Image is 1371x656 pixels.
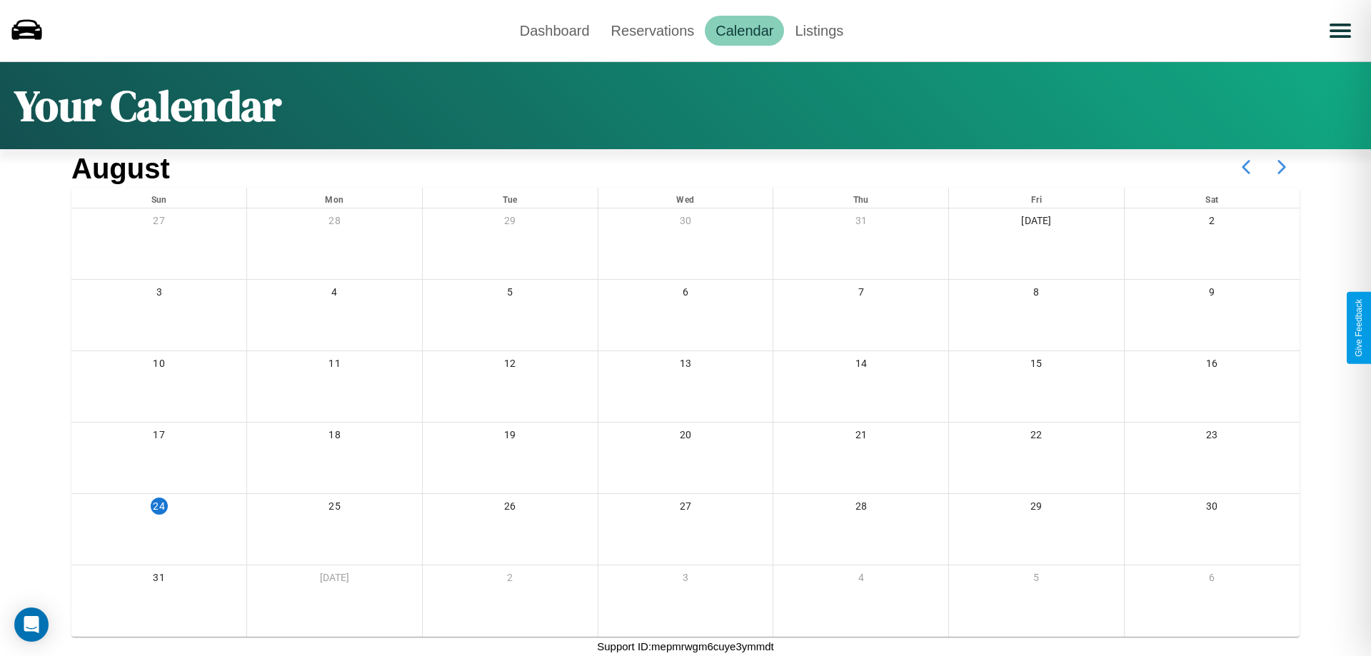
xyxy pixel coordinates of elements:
[1125,565,1300,595] div: 6
[773,423,948,452] div: 21
[949,494,1124,523] div: 29
[71,565,246,595] div: 31
[247,208,422,238] div: 28
[423,494,598,523] div: 26
[949,423,1124,452] div: 22
[14,607,49,642] div: Open Intercom Messenger
[601,16,705,46] a: Reservations
[423,280,598,309] div: 5
[71,188,246,208] div: Sun
[1125,280,1300,309] div: 9
[247,188,422,208] div: Mon
[773,208,948,238] div: 31
[598,494,773,523] div: 27
[423,565,598,595] div: 2
[773,188,948,208] div: Thu
[949,565,1124,595] div: 5
[247,565,422,595] div: [DATE]
[1354,299,1364,357] div: Give Feedback
[247,423,422,452] div: 18
[597,637,774,656] p: Support ID: mepmrwgm6cuye3ymmdt
[247,351,422,380] div: 11
[784,16,854,46] a: Listings
[598,423,773,452] div: 20
[509,16,601,46] a: Dashboard
[705,16,784,46] a: Calendar
[423,208,598,238] div: 29
[1125,494,1300,523] div: 30
[14,76,281,135] h1: Your Calendar
[247,494,422,523] div: 25
[423,423,598,452] div: 19
[71,280,246,309] div: 3
[1125,208,1300,238] div: 2
[423,351,598,380] div: 12
[71,153,170,185] h2: August
[1320,11,1360,51] button: Open menu
[71,351,246,380] div: 10
[151,498,168,515] div: 24
[773,280,948,309] div: 7
[1125,188,1300,208] div: Sat
[1125,351,1300,380] div: 16
[598,565,773,595] div: 3
[949,280,1124,309] div: 8
[598,188,773,208] div: Wed
[71,423,246,452] div: 17
[423,188,598,208] div: Tue
[598,351,773,380] div: 13
[71,208,246,238] div: 27
[598,208,773,238] div: 30
[1125,423,1300,452] div: 23
[949,188,1124,208] div: Fri
[773,494,948,523] div: 28
[773,351,948,380] div: 14
[247,280,422,309] div: 4
[773,565,948,595] div: 4
[598,280,773,309] div: 6
[949,208,1124,238] div: [DATE]
[949,351,1124,380] div: 15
